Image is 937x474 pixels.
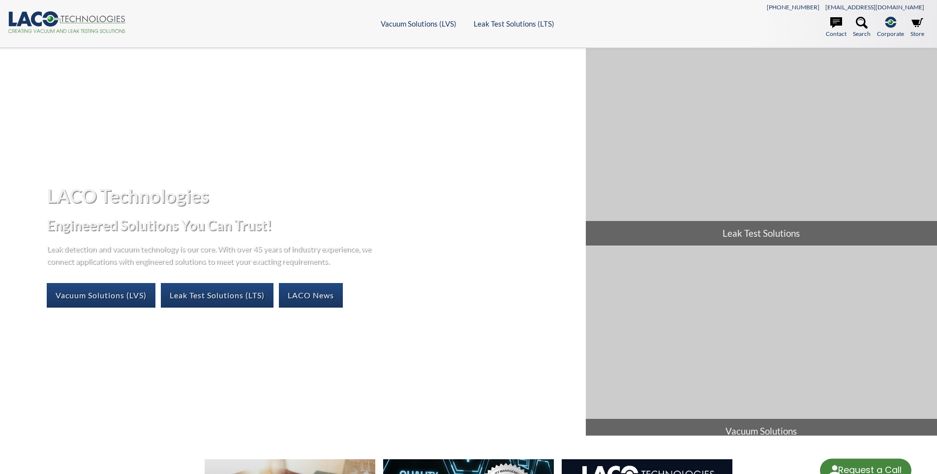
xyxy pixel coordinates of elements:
[381,19,456,28] a: Vacuum Solutions (LVS)
[161,283,273,308] a: Leak Test Solutions (LTS)
[47,184,577,208] h1: LACO Technologies
[586,419,937,443] span: Vacuum Solutions
[853,17,871,38] a: Search
[47,283,155,308] a: Vacuum Solutions (LVS)
[767,3,819,11] a: [PHONE_NUMBER]
[586,246,937,443] a: Vacuum Solutions
[826,17,846,38] a: Contact
[474,19,554,28] a: Leak Test Solutions (LTS)
[910,17,924,38] a: Store
[877,29,904,38] span: Corporate
[47,216,577,234] h2: Engineered Solutions You Can Trust!
[586,221,937,246] span: Leak Test Solutions
[47,242,376,267] p: Leak detection and vacuum technology is our core. With over 45 years of industry experience, we c...
[825,3,924,11] a: [EMAIL_ADDRESS][DOMAIN_NAME]
[586,48,937,246] a: Leak Test Solutions
[279,283,343,308] a: LACO News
